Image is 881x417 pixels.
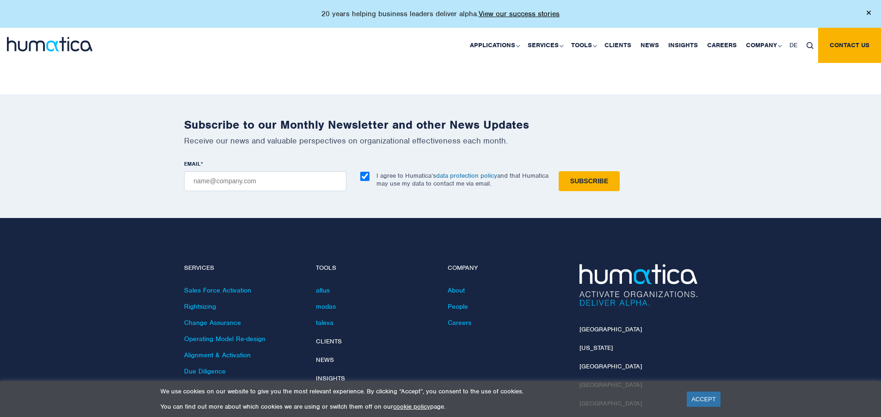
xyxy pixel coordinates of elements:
[184,335,265,343] a: Operating Model Re-design
[184,118,697,132] h2: Subscribe to our Monthly Newsletter and other News Updates
[7,37,92,51] img: logo
[436,172,497,180] a: data protection policy
[184,136,697,146] p: Receive our news and valuable perspectives on organizational effectiveness each month.
[184,264,302,272] h4: Services
[376,172,548,187] p: I agree to Humatica’s and that Humatica may use my data to contact me via email.
[567,28,600,63] a: Tools
[160,403,675,411] p: You can find out more about which cookies we are using or switch them off on our page.
[316,356,334,364] a: News
[579,344,613,352] a: [US_STATE]
[636,28,664,63] a: News
[579,362,642,370] a: [GEOGRAPHIC_DATA]
[687,392,721,407] a: ACCEPT
[321,9,560,19] p: 20 years helping business leaders deliver alpha.
[448,302,468,311] a: People
[316,286,330,294] a: altus
[818,28,881,63] a: Contact us
[785,28,802,63] a: DE
[807,42,813,49] img: search_icon
[741,28,785,63] a: Company
[664,28,702,63] a: Insights
[316,374,345,382] a: Insights
[184,160,201,168] span: EMAIL
[360,172,370,181] input: I agree to Humatica’sdata protection policyand that Humatica may use my data to contact me via em...
[316,302,336,311] a: modas
[184,318,241,327] a: Change Assurance
[316,318,333,327] a: taleva
[184,367,226,375] a: Due Diligence
[393,403,430,411] a: cookie policy
[479,9,560,19] a: View our success stories
[448,286,465,294] a: About
[579,325,642,333] a: [GEOGRAPHIC_DATA]
[600,28,636,63] a: Clients
[789,41,797,49] span: DE
[316,264,434,272] h4: Tools
[523,28,567,63] a: Services
[160,387,675,395] p: We use cookies on our website to give you the most relevant experience. By clicking “Accept”, you...
[184,302,216,311] a: Rightsizing
[184,171,346,191] input: name@company.com
[465,28,523,63] a: Applications
[448,264,566,272] h4: Company
[184,286,251,294] a: Sales Force Activation
[448,318,471,327] a: Careers
[316,337,342,345] a: Clients
[559,171,620,191] input: Subscribe
[579,264,697,306] img: Humatica
[702,28,741,63] a: Careers
[184,351,251,359] a: Alignment & Activation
